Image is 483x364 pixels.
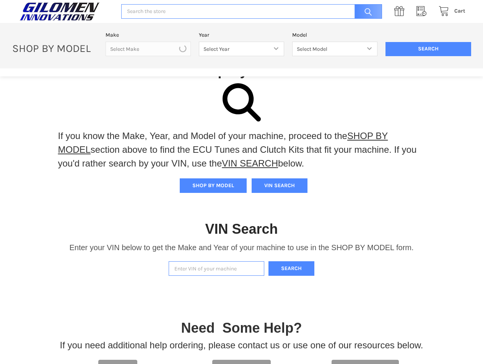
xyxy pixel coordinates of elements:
[351,4,382,19] input: Search
[69,242,413,253] p: Enter your VIN below to get the Make and Year of your machine to use in the SHOP BY MODEL form.
[106,31,191,39] label: Make
[434,6,465,16] a: Cart
[18,2,113,21] a: GILOMEN INNOVATIONS
[252,178,307,193] button: VIN SEARCH
[180,178,247,193] button: SHOP BY MODEL
[60,338,423,352] p: If you need additional help ordering, please contact us or use one of our resources below.
[454,8,465,14] span: Cart
[205,220,278,238] h1: VIN Search
[222,158,278,168] a: VIN SEARCH
[58,131,388,155] a: SHOP BY MODEL
[292,31,377,39] label: Model
[58,129,425,170] p: If you know the Make, Year, and Model of your machine, proceed to the section above to find the E...
[169,261,264,276] input: Enter VIN of your machine
[181,318,302,338] p: Need Some Help?
[268,261,314,276] button: Search
[18,2,102,21] img: GILOMEN INNOVATIONS
[8,42,101,55] p: SHOP BY MODEL
[199,31,284,39] label: Year
[385,42,471,57] input: Search
[121,4,382,19] input: Search the store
